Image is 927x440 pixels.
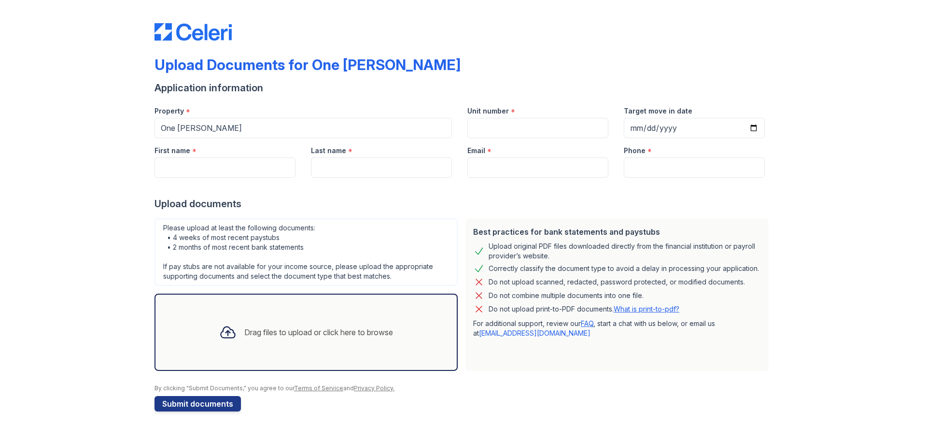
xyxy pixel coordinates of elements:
[581,319,593,327] a: FAQ
[154,384,772,392] div: By clicking "Submit Documents," you agree to our and
[489,263,759,274] div: Correctly classify the document type to avoid a delay in processing your application.
[489,276,745,288] div: Do not upload scanned, redacted, password protected, or modified documents.
[479,329,590,337] a: [EMAIL_ADDRESS][DOMAIN_NAME]
[489,241,761,261] div: Upload original PDF files downloaded directly from the financial institution or payroll provider’...
[311,146,346,156] label: Last name
[473,226,761,238] div: Best practices for bank statements and paystubs
[154,197,772,211] div: Upload documents
[154,146,190,156] label: First name
[154,396,241,412] button: Submit documents
[489,304,679,314] p: Do not upload print-to-PDF documents.
[624,106,692,116] label: Target move in date
[154,56,461,73] div: Upload Documents for One [PERSON_NAME]
[154,106,184,116] label: Property
[467,106,509,116] label: Unit number
[244,326,393,338] div: Drag files to upload or click here to browse
[614,305,679,313] a: What is print-to-pdf?
[154,23,232,41] img: CE_Logo_Blue-a8612792a0a2168367f1c8372b55b34899dd931a85d93a1a3d3e32e68fde9ad4.png
[294,384,343,392] a: Terms of Service
[354,384,394,392] a: Privacy Policy.
[473,319,761,338] p: For additional support, review our , start a chat with us below, or email us at
[154,81,772,95] div: Application information
[489,290,644,301] div: Do not combine multiple documents into one file.
[154,218,458,286] div: Please upload at least the following documents: • 4 weeks of most recent paystubs • 2 months of m...
[624,146,646,156] label: Phone
[467,146,485,156] label: Email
